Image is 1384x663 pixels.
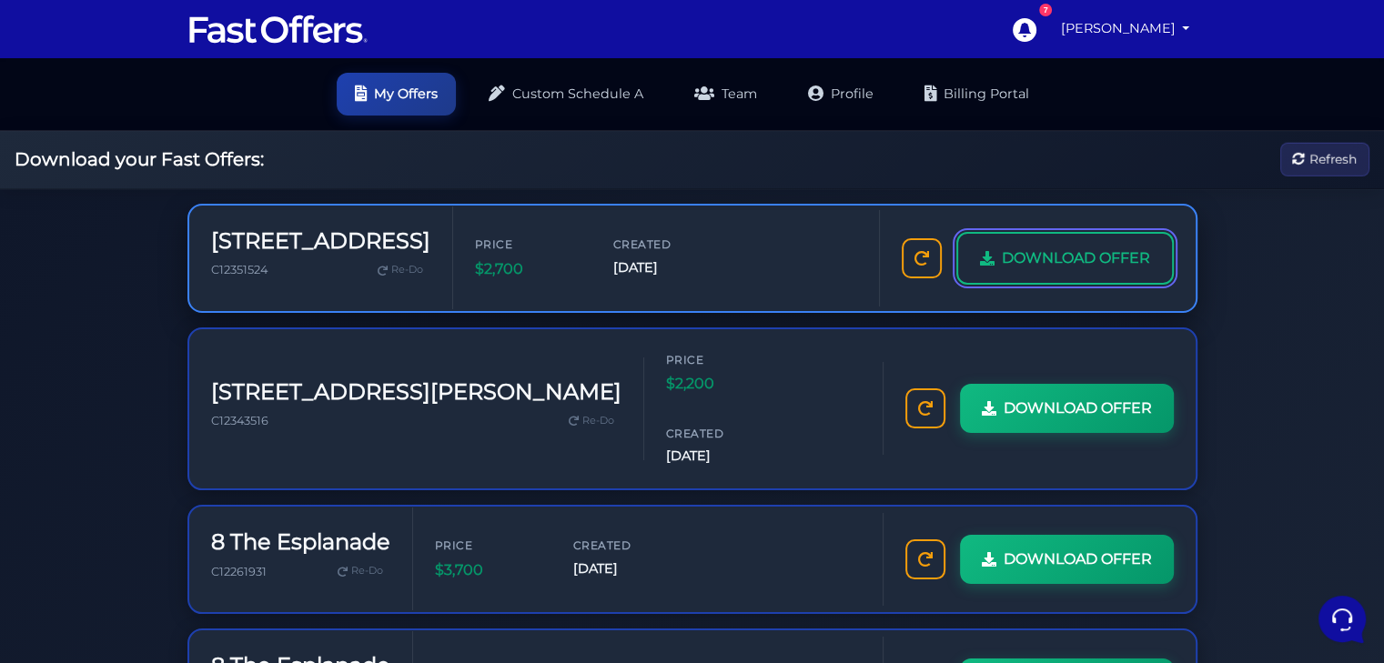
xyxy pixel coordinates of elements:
[58,131,95,167] img: dark
[906,73,1047,116] a: Billing Portal
[1309,149,1357,169] span: Refresh
[126,496,238,537] button: Messages
[29,102,147,116] span: Your Conversations
[337,73,456,116] a: My Offers
[131,193,255,207] span: Start a Conversation
[211,228,430,255] h3: [STREET_ADDRESS]
[211,529,390,556] h3: 8 The Esplanade
[1003,8,1045,50] a: 7
[1004,547,1152,571] span: DOWNLOAD OFFER
[227,255,335,269] a: Open Help Center
[211,263,268,276] span: C12351524
[613,257,722,278] span: [DATE]
[960,535,1174,584] a: DOWNLOAD OFFER
[1315,592,1369,647] iframe: Customerly Messenger Launcher
[561,409,621,433] a: Re-Do
[55,521,86,537] p: Home
[613,236,722,253] span: Created
[790,73,892,116] a: Profile
[391,262,423,278] span: Re-Do
[573,558,682,579] span: [DATE]
[475,257,584,281] span: $2,700
[330,559,390,583] a: Re-Do
[666,425,775,442] span: Created
[15,148,264,170] h2: Download your Fast Offers:
[573,537,682,554] span: Created
[1280,143,1369,176] button: Refresh
[157,521,208,537] p: Messages
[211,565,267,578] span: C12261931
[211,379,621,406] h3: [STREET_ADDRESS][PERSON_NAME]
[29,255,124,269] span: Find an Answer
[582,413,614,429] span: Re-Do
[294,102,335,116] a: See all
[666,351,775,368] span: Price
[282,521,306,537] p: Help
[470,73,662,116] a: Custom Schedule A
[237,496,349,537] button: Help
[435,537,544,554] span: Price
[211,414,268,427] span: C12343516
[41,294,298,312] input: Search for an Article...
[666,372,775,396] span: $2,200
[351,563,383,579] span: Re-Do
[1039,4,1052,16] div: 7
[15,496,126,537] button: Home
[1002,246,1150,270] span: DOWNLOAD OFFER
[15,15,306,73] h2: Hello [PERSON_NAME] 👋
[1004,397,1152,420] span: DOWNLOAD OFFER
[676,73,775,116] a: Team
[29,131,66,167] img: dark
[1054,11,1197,46] a: [PERSON_NAME]
[475,236,584,253] span: Price
[435,558,544,582] span: $3,700
[370,258,430,282] a: Re-Do
[960,384,1174,433] a: DOWNLOAD OFFER
[666,446,775,467] span: [DATE]
[956,232,1174,285] a: DOWNLOAD OFFER
[29,182,335,218] button: Start a Conversation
